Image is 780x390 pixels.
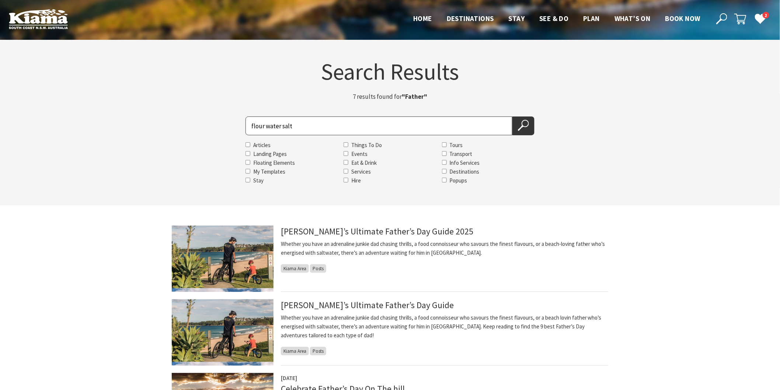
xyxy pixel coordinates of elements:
img: Kiama Logo [9,9,68,29]
span: Posts [310,264,326,273]
label: Floating Elements [253,159,295,166]
span: Destinations [447,14,494,23]
label: Tours [450,142,463,149]
label: Articles [253,142,271,149]
p: Whether you have an adrenaline junkie dad chasing thrills, a food connoisseur who savours the fin... [281,240,608,257]
span: Stay [509,14,525,23]
span: Kiama Area [281,264,309,273]
span: Posts [310,347,326,355]
label: Transport [450,150,473,157]
label: Hire [351,177,361,184]
label: Popups [450,177,467,184]
h1: Search Results [172,60,608,83]
label: Info Services [450,159,480,166]
nav: Main Menu [406,13,708,25]
label: Events [351,150,368,157]
span: Kiama Area [281,347,309,355]
span: Home [413,14,432,23]
label: My Templates [253,168,285,175]
label: Destinations [450,168,480,175]
label: Eat & Drink [351,159,377,166]
label: Stay [253,177,264,184]
input: Search for: [246,116,512,135]
span: 2 [763,12,769,19]
p: 7 results found for [298,92,482,102]
span: Plan [584,14,600,23]
span: Book now [665,14,700,23]
strong: "Father" [402,93,427,101]
a: [PERSON_NAME]’s Ultimate Father’s Day Guide [281,299,454,311]
span: [DATE] [281,375,297,382]
span: What’s On [614,14,651,23]
label: Services [351,168,371,175]
a: 2 [755,13,766,24]
p: Whether you have an adrenaline junkie dad chasing thrills, a food connoisseur who savours the fin... [281,313,608,340]
a: [PERSON_NAME]’s Ultimate Father’s Day Guide 2025 [281,226,473,237]
span: See & Do [539,14,568,23]
label: Landing Pages [253,150,287,157]
label: Things To Do [351,142,382,149]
